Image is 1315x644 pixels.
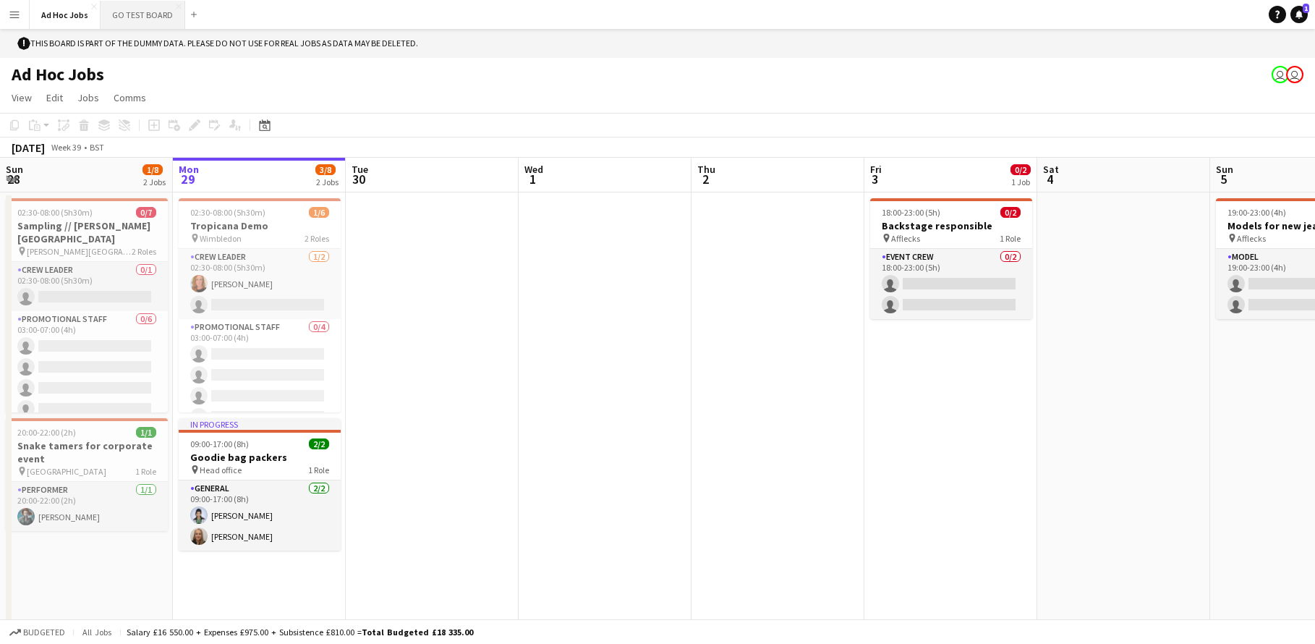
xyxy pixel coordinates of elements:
span: Edit [46,91,63,104]
span: Thu [697,163,715,176]
span: View [12,91,32,104]
button: Budgeted [7,624,67,640]
app-job-card: 02:30-08:00 (5h30m)0/7Sampling // [PERSON_NAME][GEOGRAPHIC_DATA] [PERSON_NAME][GEOGRAPHIC_DATA]2 ... [6,198,168,412]
span: [GEOGRAPHIC_DATA] [27,466,106,477]
span: Week 39 [48,142,84,153]
span: 1 [522,171,543,187]
span: Wimbledon [200,233,242,244]
span: 1 [1303,4,1309,13]
app-card-role: Crew Leader1/202:30-08:00 (5h30m)[PERSON_NAME] [179,249,341,319]
span: 20:00-22:00 (2h) [17,427,76,438]
app-card-role: General2/209:00-17:00 (8h)[PERSON_NAME][PERSON_NAME] [179,480,341,551]
h1: Ad Hoc Jobs [12,64,104,85]
span: 1/1 [136,427,156,438]
a: Edit [41,88,69,107]
span: 2/2 [309,438,329,449]
app-card-role: Crew Leader0/102:30-08:00 (5h30m) [6,262,168,311]
span: 4 [1041,171,1059,187]
span: 2 Roles [305,233,329,244]
span: 1 Role [1000,233,1021,244]
span: Wed [524,163,543,176]
span: Sat [1043,163,1059,176]
span: [PERSON_NAME][GEOGRAPHIC_DATA] [27,246,132,257]
span: 02:30-08:00 (5h30m) [190,207,265,218]
app-job-card: 20:00-22:00 (2h)1/1Snake tamers for corporate event [GEOGRAPHIC_DATA]1 RolePerformer1/120:00-22:0... [6,418,168,531]
span: 5 [1214,171,1233,187]
div: Salary £16 550.00 + Expenses £975.00 + Subsistence £810.00 = [127,627,473,637]
span: Comms [114,91,146,104]
span: 02:30-08:00 (5h30m) [17,207,93,218]
span: Sun [1216,163,1233,176]
app-job-card: 02:30-08:00 (5h30m)1/6Tropicana Demo Wimbledon2 RolesCrew Leader1/202:30-08:00 (5h30m)[PERSON_NAM... [179,198,341,412]
app-job-card: 18:00-23:00 (5h)0/2Backstage responsible Afflecks1 RoleEvent Crew0/218:00-23:00 (5h) [870,198,1032,319]
app-user-avatar: Kelly Munce [1286,66,1303,83]
span: 0/7 [136,207,156,218]
div: 1 Job [1011,177,1030,187]
div: 2 Jobs [143,177,166,187]
span: All jobs [80,627,114,637]
span: Afflecks [1237,233,1266,244]
span: 1/8 [142,164,163,175]
span: 1/6 [309,207,329,218]
span: Sun [6,163,23,176]
span: Mon [179,163,199,176]
span: Tue [352,163,368,176]
h3: Snake tamers for corporate event [6,439,168,465]
a: Jobs [72,88,105,107]
h3: Goodie bag packers [179,451,341,464]
span: ! [17,37,30,50]
span: 2 Roles [132,246,156,257]
span: Afflecks [891,233,920,244]
app-card-role: Event Crew0/218:00-23:00 (5h) [870,249,1032,319]
button: Ad Hoc Jobs [30,1,101,29]
span: Fri [870,163,882,176]
app-job-card: In progress09:00-17:00 (8h)2/2Goodie bag packers Head office1 RoleGeneral2/209:00-17:00 (8h)[PERS... [179,418,341,551]
span: 3/8 [315,164,336,175]
span: 3 [868,171,882,187]
a: View [6,88,38,107]
div: 2 Jobs [316,177,339,187]
span: 30 [349,171,368,187]
span: 28 [4,171,23,187]
div: BST [90,142,104,153]
span: Head office [200,465,242,475]
span: 18:00-23:00 (5h) [882,207,940,218]
app-card-role: Promotional Staff0/603:00-07:00 (4h) [6,311,168,465]
span: 1 Role [308,465,329,475]
a: Comms [108,88,152,107]
h3: Sampling // [PERSON_NAME][GEOGRAPHIC_DATA] [6,219,168,245]
span: 0/2 [1000,207,1021,218]
button: GO TEST BOARD [101,1,185,29]
span: Budgeted [23,627,65,637]
span: 09:00-17:00 (8h) [190,438,249,449]
div: In progress [179,418,341,430]
span: 29 [176,171,199,187]
span: 19:00-23:00 (4h) [1227,207,1286,218]
a: 1 [1290,6,1308,23]
span: Jobs [77,91,99,104]
span: 1 Role [135,466,156,477]
h3: Backstage responsible [870,219,1032,232]
span: Total Budgeted £18 335.00 [362,627,473,637]
app-card-role: Promotional Staff0/403:00-07:00 (4h) [179,319,341,431]
span: 0/2 [1010,164,1031,175]
app-card-role: Performer1/120:00-22:00 (2h)[PERSON_NAME] [6,482,168,531]
app-user-avatar: Alice Skipper [1272,66,1289,83]
span: 2 [695,171,715,187]
h3: Tropicana Demo [179,219,341,232]
div: [DATE] [12,140,45,155]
